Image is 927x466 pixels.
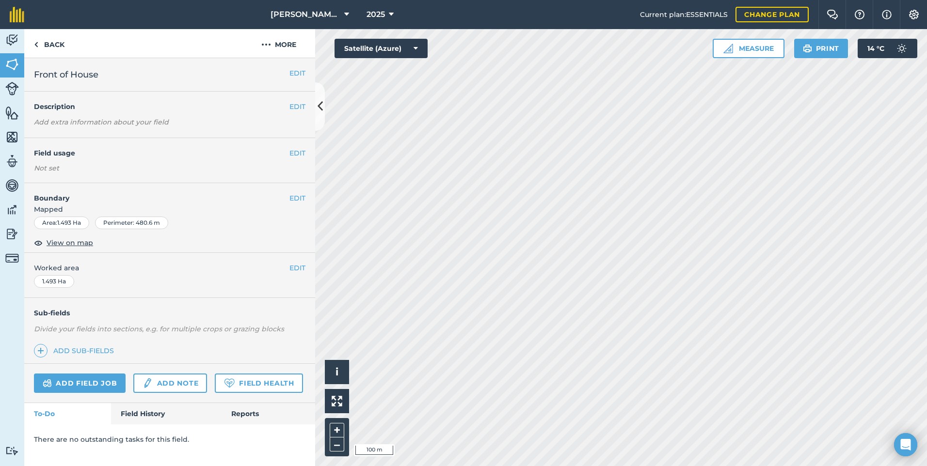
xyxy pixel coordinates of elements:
[5,154,19,169] img: svg+xml;base64,PD94bWwgdmVyc2lvbj0iMS4wIiBlbmNvZGluZz0idXRmLTgiPz4KPCEtLSBHZW5lcmF0b3I6IEFkb2JlIE...
[908,10,920,19] img: A cog icon
[34,237,43,249] img: svg+xml;base64,PHN2ZyB4bWxucz0iaHR0cDovL3d3dy53My5vcmcvMjAwMC9zdmciIHdpZHRoPSIxOCIgaGVpZ2h0PSIyNC...
[5,82,19,95] img: svg+xml;base64,PD94bWwgdmVyc2lvbj0iMS4wIiBlbmNvZGluZz0idXRmLTgiPz4KPCEtLSBHZW5lcmF0b3I6IEFkb2JlIE...
[336,366,338,378] span: i
[794,39,848,58] button: Print
[34,217,89,229] div: Area : 1.493 Ha
[24,308,315,318] h4: Sub-fields
[5,33,19,47] img: svg+xml;base64,PD94bWwgdmVyc2lvbj0iMS4wIiBlbmNvZGluZz0idXRmLTgiPz4KPCEtLSBHZW5lcmF0b3I6IEFkb2JlIE...
[34,237,93,249] button: View on map
[111,403,221,424] a: Field History
[133,373,207,393] a: Add note
[24,403,111,424] a: To-Do
[882,9,892,20] img: svg+xml;base64,PHN2ZyB4bWxucz0iaHR0cDovL3d3dy53My5vcmcvMjAwMC9zdmciIHdpZHRoPSIxNyIgaGVpZ2h0PSIxNy...
[5,57,19,72] img: svg+xml;base64,PHN2ZyB4bWxucz0iaHR0cDovL3d3dy53My5vcmcvMjAwMC9zdmciIHdpZHRoPSI1NiIgaGVpZ2h0PSI2MC...
[289,193,305,203] button: EDIT
[34,263,305,273] span: Worked area
[43,377,52,389] img: svg+xml;base64,PD94bWwgdmVyc2lvbj0iMS4wIiBlbmNvZGluZz0idXRmLTgiPz4KPCEtLSBHZW5lcmF0b3I6IEFkb2JlIE...
[24,183,289,203] h4: Boundary
[803,43,812,54] img: svg+xml;base64,PHN2ZyB4bWxucz0iaHR0cDovL3d3dy53My5vcmcvMjAwMC9zdmciIHdpZHRoPSIxOSIgaGVpZ2h0PSIyNC...
[289,101,305,112] button: EDIT
[5,227,19,241] img: svg+xml;base64,PD94bWwgdmVyc2lvbj0iMS4wIiBlbmNvZGluZz0idXRmLTgiPz4KPCEtLSBHZW5lcmF0b3I6IEFkb2JlIE...
[142,377,153,389] img: svg+xml;base64,PD94bWwgdmVyc2lvbj0iMS4wIiBlbmNvZGluZz0idXRmLTgiPz4KPCEtLSBHZW5lcmF0b3I6IEFkb2JlIE...
[640,9,728,20] span: Current plan : ESSENTIALS
[332,396,342,406] img: Four arrows, one pointing top left, one top right, one bottom right and the last bottom left
[289,68,305,78] button: EDIT
[47,237,93,248] span: View on map
[34,118,169,126] em: Add extra information about your field
[330,437,344,451] button: –
[34,101,305,112] h4: Description
[34,68,98,81] span: Front of House
[335,39,428,58] button: Satellite (Azure)
[5,130,19,144] img: svg+xml;base64,PHN2ZyB4bWxucz0iaHR0cDovL3d3dy53My5vcmcvMjAwMC9zdmciIHdpZHRoPSI1NiIgaGVpZ2h0PSI2MC...
[34,344,118,357] a: Add sub-fields
[222,403,315,424] a: Reports
[5,446,19,455] img: svg+xml;base64,PD94bWwgdmVyc2lvbj0iMS4wIiBlbmNvZGluZz0idXRmLTgiPz4KPCEtLSBHZW5lcmF0b3I6IEFkb2JlIE...
[34,148,289,158] h4: Field usage
[827,10,838,19] img: Two speech bubbles overlapping with the left bubble in the forefront
[735,7,809,22] a: Change plan
[330,423,344,437] button: +
[723,44,733,53] img: Ruler icon
[34,39,38,50] img: svg+xml;base64,PHN2ZyB4bWxucz0iaHR0cDovL3d3dy53My5vcmcvMjAwMC9zdmciIHdpZHRoPSI5IiBoZWlnaHQ9IjI0Ii...
[5,106,19,120] img: svg+xml;base64,PHN2ZyB4bWxucz0iaHR0cDovL3d3dy53My5vcmcvMjAwMC9zdmciIHdpZHRoPSI1NiIgaGVpZ2h0PSI2MC...
[367,9,385,20] span: 2025
[892,39,911,58] img: svg+xml;base64,PD94bWwgdmVyc2lvbj0iMS4wIiBlbmNvZGluZz0idXRmLTgiPz4KPCEtLSBHZW5lcmF0b3I6IEFkb2JlIE...
[95,217,168,229] div: Perimeter : 480.6 m
[24,204,315,215] span: Mapped
[289,263,305,273] button: EDIT
[325,360,349,384] button: i
[5,178,19,193] img: svg+xml;base64,PD94bWwgdmVyc2lvbj0iMS4wIiBlbmNvZGluZz0idXRmLTgiPz4KPCEtLSBHZW5lcmF0b3I6IEFkb2JlIE...
[5,202,19,217] img: svg+xml;base64,PD94bWwgdmVyc2lvbj0iMS4wIiBlbmNvZGluZz0idXRmLTgiPz4KPCEtLSBHZW5lcmF0b3I6IEFkb2JlIE...
[34,163,305,173] div: Not set
[37,345,44,357] img: svg+xml;base64,PHN2ZyB4bWxucz0iaHR0cDovL3d3dy53My5vcmcvMjAwMC9zdmciIHdpZHRoPSIxNCIgaGVpZ2h0PSIyNC...
[242,29,315,58] button: More
[34,325,284,333] em: Divide your fields into sections, e.g. for multiple crops or grazing blocks
[867,39,884,58] span: 14 ° C
[10,7,24,22] img: fieldmargin Logo
[894,433,917,456] div: Open Intercom Messenger
[24,29,74,58] a: Back
[289,148,305,158] button: EDIT
[713,39,784,58] button: Measure
[34,434,305,445] p: There are no outstanding tasks for this field.
[34,373,126,393] a: Add field job
[261,39,271,50] img: svg+xml;base64,PHN2ZyB4bWxucz0iaHR0cDovL3d3dy53My5vcmcvMjAwMC9zdmciIHdpZHRoPSIyMCIgaGVpZ2h0PSIyNC...
[5,251,19,265] img: svg+xml;base64,PD94bWwgdmVyc2lvbj0iMS4wIiBlbmNvZGluZz0idXRmLTgiPz4KPCEtLSBHZW5lcmF0b3I6IEFkb2JlIE...
[858,39,917,58] button: 14 °C
[271,9,340,20] span: [PERSON_NAME][GEOGRAPHIC_DATA]
[215,373,303,393] a: Field Health
[34,275,74,288] div: 1.493 Ha
[854,10,865,19] img: A question mark icon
